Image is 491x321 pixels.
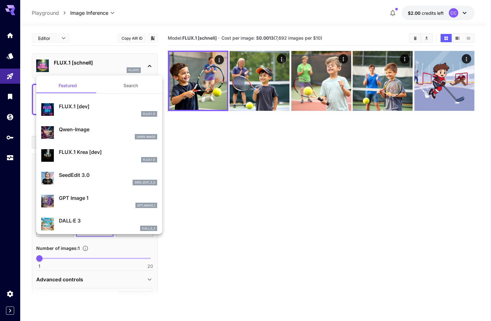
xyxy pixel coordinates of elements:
button: Search [99,78,162,93]
p: FLUX.1 D [143,158,155,162]
p: gpt_image_1 [137,203,155,208]
div: Qwen-ImageQwen Image [41,123,157,142]
p: Qwen-Image [59,126,157,133]
div: GPT Image 1gpt_image_1 [41,192,157,211]
p: FLUX.1 Krea [dev] [59,148,157,156]
div: DALL·E 3dall_e_3 [41,214,157,234]
p: seed_edit_3_0 [134,180,155,185]
p: FLUX.1 [dev] [59,103,157,110]
p: dall_e_3 [142,226,155,231]
p: GPT Image 1 [59,194,157,202]
p: SeedEdit 3.0 [59,171,157,179]
p: FLUX.1 D [143,112,155,116]
p: Qwen Image [137,135,155,139]
p: DALL·E 3 [59,217,157,224]
div: FLUX.1 [dev]FLUX.1 D [41,100,157,119]
div: FLUX.1 Krea [dev]FLUX.1 D [41,146,157,165]
div: SeedEdit 3.0seed_edit_3_0 [41,169,157,188]
button: Featured [36,78,99,93]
